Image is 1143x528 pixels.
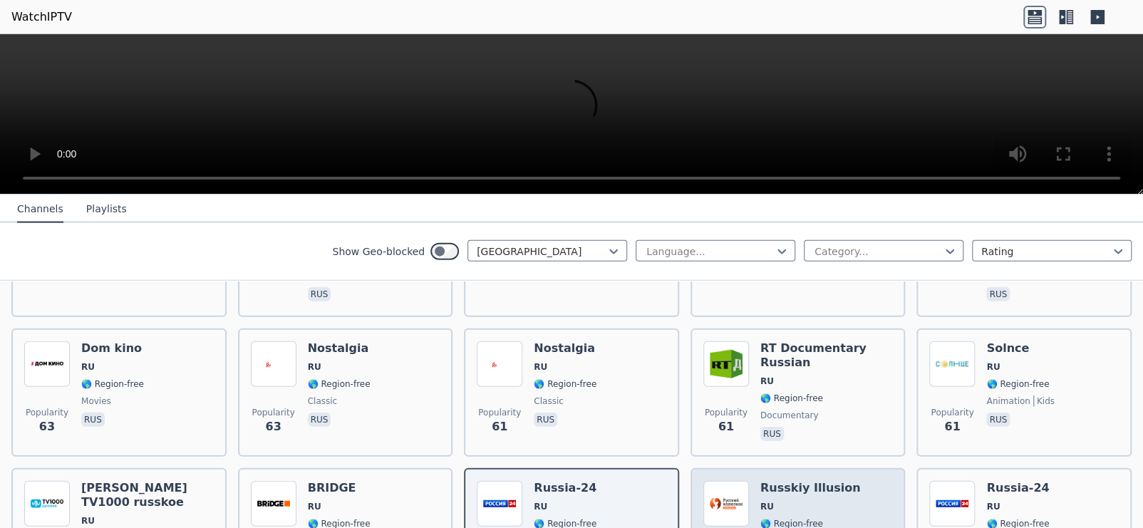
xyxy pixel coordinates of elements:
[492,418,507,435] span: 61
[760,481,861,495] h6: Russkiy Illusion
[477,481,522,527] img: Russia-24
[986,378,1049,390] span: 🌎 Region-free
[11,9,72,26] a: WatchIPTV
[81,378,144,390] span: 🌎 Region-free
[308,378,371,390] span: 🌎 Region-free
[251,341,296,387] img: Nostalgia
[986,413,1010,427] p: rus
[81,413,105,427] p: rus
[931,407,973,418] span: Popularity
[534,361,547,373] span: RU
[986,361,1000,373] span: RU
[986,395,1030,407] span: animation
[534,378,596,390] span: 🌎 Region-free
[81,481,214,509] h6: [PERSON_NAME] TV1000 russkoe
[39,418,55,435] span: 63
[760,427,784,441] p: rus
[81,361,95,373] span: RU
[478,407,521,418] span: Popularity
[308,341,371,356] h6: Nostalgia
[534,413,557,427] p: rus
[86,196,127,223] button: Playlists
[760,341,893,370] h6: RT Documentary Russian
[760,410,819,421] span: documentary
[308,501,321,512] span: RU
[81,341,144,356] h6: Dom kino
[986,501,1000,512] span: RU
[308,413,331,427] p: rus
[703,481,749,527] img: Russkiy Illusion
[703,341,749,387] img: RT Documentary Russian
[760,376,774,387] span: RU
[308,287,331,301] p: rus
[760,393,823,404] span: 🌎 Region-free
[17,196,63,223] button: Channels
[81,515,95,527] span: RU
[1033,395,1055,407] span: kids
[332,244,425,259] label: Show Geo-blocked
[986,481,1049,495] h6: Russia-24
[534,481,596,495] h6: Russia-24
[308,361,321,373] span: RU
[24,481,70,527] img: viju TV1000 russkoe
[929,341,975,387] img: Solnce
[252,407,295,418] span: Popularity
[929,481,975,527] img: Russia-24
[251,481,296,527] img: BRIDGE
[760,501,774,512] span: RU
[24,341,70,387] img: Dom kino
[26,407,68,418] span: Popularity
[534,395,564,407] span: classic
[986,287,1010,301] p: rus
[534,501,547,512] span: RU
[534,341,596,356] h6: Nostalgia
[477,341,522,387] img: Nostalgia
[944,418,960,435] span: 61
[718,418,734,435] span: 61
[308,395,338,407] span: classic
[308,481,371,495] h6: BRIDGE
[705,407,748,418] span: Popularity
[81,395,111,407] span: movies
[265,418,281,435] span: 63
[986,341,1054,356] h6: Solnce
